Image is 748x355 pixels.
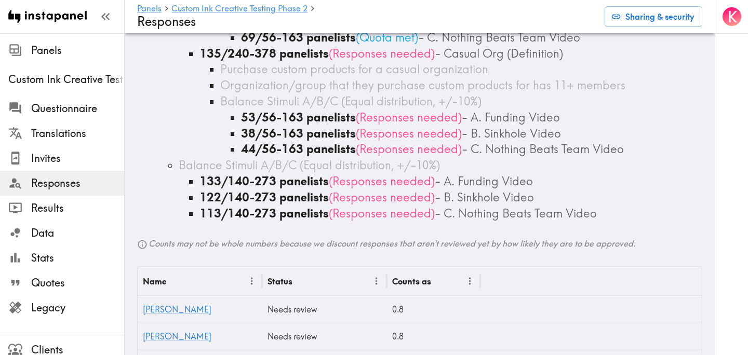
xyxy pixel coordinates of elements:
span: - B. Sinkhole Video [462,126,561,141]
div: Name [143,276,166,286]
a: Panels [137,4,162,14]
span: - A. Funding Video [462,110,560,125]
span: Custom Ink Creative Testing Phase 2 [8,72,124,87]
div: 0.8 [387,323,480,350]
span: ( Responses needed ) [329,206,435,221]
div: Needs review [262,323,387,350]
div: Status [268,276,292,286]
a: Custom Ink Creative Testing Phase 2 [171,4,308,14]
span: Organization/group that they purchase custom products for has 11+ members [220,78,625,92]
span: ( Responses needed ) [329,190,435,204]
a: [PERSON_NAME] [143,331,211,342]
b: 122/140-273 panelists [199,190,329,204]
b: 135/240-378 panelists [199,46,329,61]
span: Stats [31,251,124,265]
span: ( Quota met ) [356,30,418,45]
div: 0.8 [387,296,480,323]
span: - A. Funding Video [435,174,533,188]
button: Sharing & security [605,6,702,27]
span: Purchase custom products for a casual organization [220,62,488,76]
span: Results [31,201,124,215]
span: Balance Stimuli A/B/C (Equal distribution, +/-10%) [220,94,482,108]
div: Counts as [392,276,431,286]
span: - Casual Org (Definition) [435,46,563,61]
span: ( Responses needed ) [356,142,462,156]
h4: Responses [137,14,596,29]
b: 69/56-163 panelists [241,30,356,45]
button: Sort [293,273,310,289]
button: Sort [432,273,448,289]
span: Data [31,226,124,240]
button: K [722,6,742,27]
span: - B. Sinkhole Video [435,190,534,204]
h6: Counts may not be whole numbers because we discount responses that aren't reviewed yet by how lik... [137,238,702,250]
span: K [728,8,737,26]
span: - C. Nothing Beats Team Video [462,142,624,156]
a: [PERSON_NAME] [143,304,211,315]
span: ( Responses needed ) [329,46,435,61]
span: Quotes [31,276,124,290]
b: 44/56-163 panelists [241,142,356,156]
span: - C. Nothing Beats Team Video [418,30,580,45]
span: - C. Nothing Beats Team Video [435,206,597,221]
span: Balance Stimuli A/B/C (Equal distribution, +/-10%) [179,158,440,172]
button: Menu [462,273,478,289]
span: Panels [31,43,124,58]
span: Questionnaire [31,101,124,116]
b: 133/140-273 panelists [199,174,329,188]
b: 53/56-163 panelists [241,110,356,125]
button: Menu [368,273,384,289]
button: Sort [167,273,183,289]
span: Translations [31,126,124,141]
span: ( Responses needed ) [329,174,435,188]
div: Needs review [262,296,387,323]
b: 113/140-273 panelists [199,206,329,221]
span: ( Responses needed ) [356,126,462,141]
b: 38/56-163 panelists [241,126,356,141]
span: Invites [31,151,124,166]
span: ( Responses needed ) [356,110,462,125]
span: Legacy [31,301,124,315]
button: Menu [244,273,260,289]
span: Responses [31,176,124,190]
